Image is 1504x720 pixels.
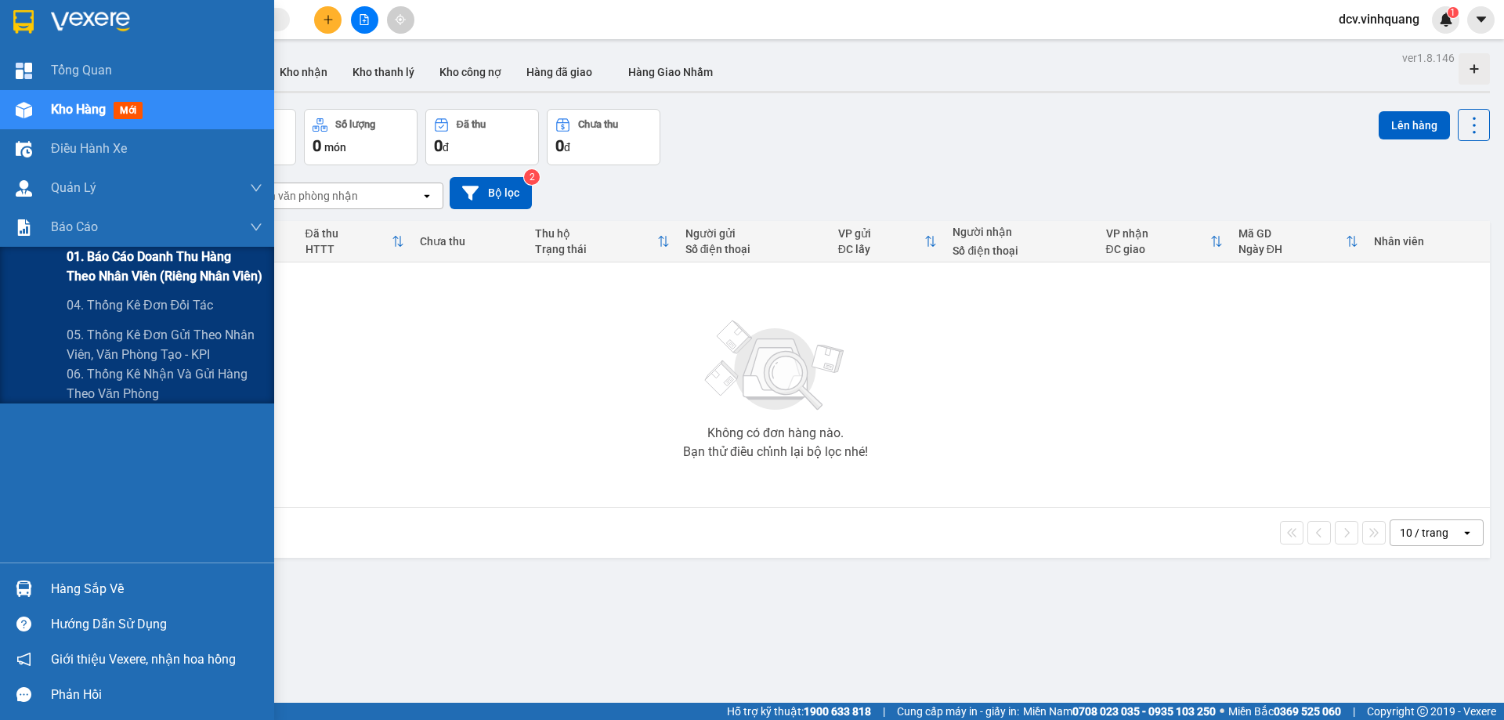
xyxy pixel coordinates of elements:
[1402,49,1455,67] div: ver 1.8.146
[434,136,443,155] span: 0
[564,141,570,154] span: đ
[685,227,822,240] div: Người gửi
[1231,221,1366,262] th: Toggle SortBy
[830,221,945,262] th: Toggle SortBy
[1023,703,1216,720] span: Miền Nam
[16,219,32,236] img: solution-icon
[1098,221,1231,262] th: Toggle SortBy
[387,6,414,34] button: aim
[340,53,427,91] button: Kho thanh lý
[727,703,871,720] span: Hỗ trợ kỹ thuật:
[16,617,31,631] span: question-circle
[305,243,392,255] div: HTTT
[1467,6,1495,34] button: caret-down
[298,221,413,262] th: Toggle SortBy
[51,217,98,237] span: Báo cáo
[838,227,925,240] div: VP gửi
[304,109,418,165] button: Số lượng0món
[1459,53,1490,85] div: Tạo kho hàng mới
[421,190,433,202] svg: open
[250,182,262,194] span: down
[16,63,32,79] img: dashboard-icon
[838,243,925,255] div: ĐC lấy
[1379,111,1450,139] button: Lên hàng
[953,226,1090,238] div: Người nhận
[313,136,321,155] span: 0
[67,325,262,364] span: 05. Thống kê đơn gửi theo nhân viên, văn phòng tạo - KPI
[685,243,822,255] div: Số điện thoại
[547,109,660,165] button: Chưa thu0đ
[1220,708,1224,715] span: ⚪️
[443,141,449,154] span: đ
[51,613,262,636] div: Hướng dẫn sử dụng
[683,446,868,458] div: Bạn thử điều chỉnh lại bộ lọc nhé!
[1448,7,1459,18] sup: 1
[427,53,514,91] button: Kho công nợ
[527,221,678,262] th: Toggle SortBy
[359,14,370,25] span: file-add
[1353,703,1355,720] span: |
[524,169,540,185] sup: 2
[1374,235,1482,248] div: Nhân viên
[314,6,342,34] button: plus
[13,10,34,34] img: logo-vxr
[351,6,378,34] button: file-add
[420,235,519,248] div: Chưa thu
[697,311,854,421] img: svg+xml;base64,PHN2ZyBjbGFzcz0ibGlzdC1wbHVnX19zdmciIHhtbG5zPSJodHRwOi8vd3d3LnczLm9yZy8yMDAwL3N2Zy...
[1238,243,1346,255] div: Ngày ĐH
[1400,525,1448,541] div: 10 / trang
[16,102,32,118] img: warehouse-icon
[395,14,406,25] span: aim
[535,227,657,240] div: Thu hộ
[1228,703,1341,720] span: Miền Bắc
[514,53,605,91] button: Hàng đã giao
[324,141,346,154] span: món
[535,243,657,255] div: Trạng thái
[51,102,106,117] span: Kho hàng
[305,227,392,240] div: Đã thu
[67,364,262,403] span: 06. Thống kê nhận và gửi hàng theo văn phòng
[250,188,358,204] div: Chọn văn phòng nhận
[1326,9,1432,29] span: dcv.vinhquang
[51,178,96,197] span: Quản Lý
[804,705,871,718] strong: 1900 633 818
[1274,705,1341,718] strong: 0369 525 060
[1450,7,1455,18] span: 1
[16,687,31,702] span: message
[450,177,532,209] button: Bộ lọc
[1461,526,1473,539] svg: open
[1106,227,1210,240] div: VP nhận
[555,136,564,155] span: 0
[16,180,32,197] img: warehouse-icon
[457,119,486,130] div: Đã thu
[707,427,844,440] div: Không có đơn hàng nào.
[628,66,713,78] span: Hàng Giao Nhầm
[51,683,262,707] div: Phản hồi
[897,703,1019,720] span: Cung cấp máy in - giấy in:
[1474,13,1488,27] span: caret-down
[16,581,32,597] img: warehouse-icon
[323,14,334,25] span: plus
[67,295,213,315] span: 04. Thống kê đơn đối tác
[1439,13,1453,27] img: icon-new-feature
[953,244,1090,257] div: Số điện thoại
[425,109,539,165] button: Đã thu0đ
[51,139,127,158] span: Điều hành xe
[267,53,340,91] button: Kho nhận
[335,119,375,130] div: Số lượng
[1417,706,1428,717] span: copyright
[51,60,112,80] span: Tổng Quan
[1106,243,1210,255] div: ĐC giao
[51,649,236,669] span: Giới thiệu Vexere, nhận hoa hồng
[16,141,32,157] img: warehouse-icon
[1238,227,1346,240] div: Mã GD
[883,703,885,720] span: |
[51,577,262,601] div: Hàng sắp về
[1072,705,1216,718] strong: 0708 023 035 - 0935 103 250
[67,247,262,286] span: 01. Báo cáo doanh thu hàng theo nhân viên (riêng nhân viên)
[250,221,262,233] span: down
[578,119,618,130] div: Chưa thu
[114,102,143,119] span: mới
[16,652,31,667] span: notification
